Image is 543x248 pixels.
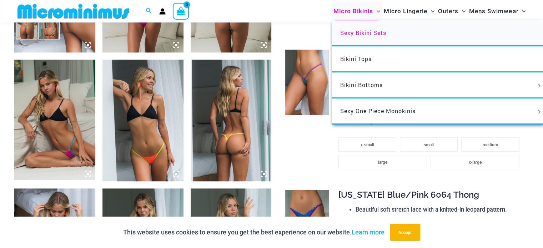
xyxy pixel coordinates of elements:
a: Account icon link [159,8,166,15]
a: View Shopping Cart, empty [173,3,189,19]
span: Menu Toggle [458,2,466,20]
span: Menu Toggle [373,2,380,20]
img: Katie Orange Yellow 663 Thong [102,60,183,181]
li: large [338,155,427,169]
span: Menu Toggle [427,2,434,20]
a: Learn more [352,228,384,236]
li: medium [461,137,519,152]
img: Katie Orange Yellow 663 Thong [191,60,272,181]
img: Melissa Pink Aqua 656 Micro Thong [14,60,95,181]
img: MM SHOP LOGO FLAT [15,3,132,19]
span: Menu Toggle [518,2,526,20]
a: Micro BikinisMenu ToggleMenu Toggle [332,2,382,20]
span: Sexy Bikini Sets [340,29,386,36]
li: x-small [338,137,396,152]
li: Soft elastic straps. [356,215,523,226]
nav: Site Navigation [331,1,529,21]
p: This website uses cookies to ensure you get the best experience on our website. [123,227,384,238]
li: x-large [431,155,519,169]
a: OutersMenu ToggleMenu Toggle [436,2,467,20]
button: Accept [390,224,420,241]
span: medium [483,142,498,147]
span: Micro Lingerie [384,2,427,20]
span: x-small [361,142,374,147]
span: [US_STATE] Blue/Pink 6064 Thong [338,189,479,200]
img: Georgia Purple Aqua 689 Micro Thong [285,50,329,115]
span: Micro Bikinis [333,2,373,20]
li: Beautiful soft stretch lace with a knitted-in leopard pattern. [356,204,523,215]
li: small [400,137,458,152]
span: Outers [438,2,458,20]
a: Mens SwimwearMenu ToggleMenu Toggle [467,2,527,20]
span: Menu Toggle [535,84,543,87]
span: Bikini Tops [340,55,372,62]
span: Menu Toggle [535,110,543,113]
span: large [378,160,387,165]
span: Sexy One Piece Monokinis [340,107,416,115]
span: Bikini Bottoms [340,81,383,88]
a: Search icon link [146,7,152,16]
span: small [424,142,434,147]
span: Mens Swimwear [469,2,518,20]
span: x-large [469,160,482,165]
a: Micro LingerieMenu ToggleMenu Toggle [382,2,436,20]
